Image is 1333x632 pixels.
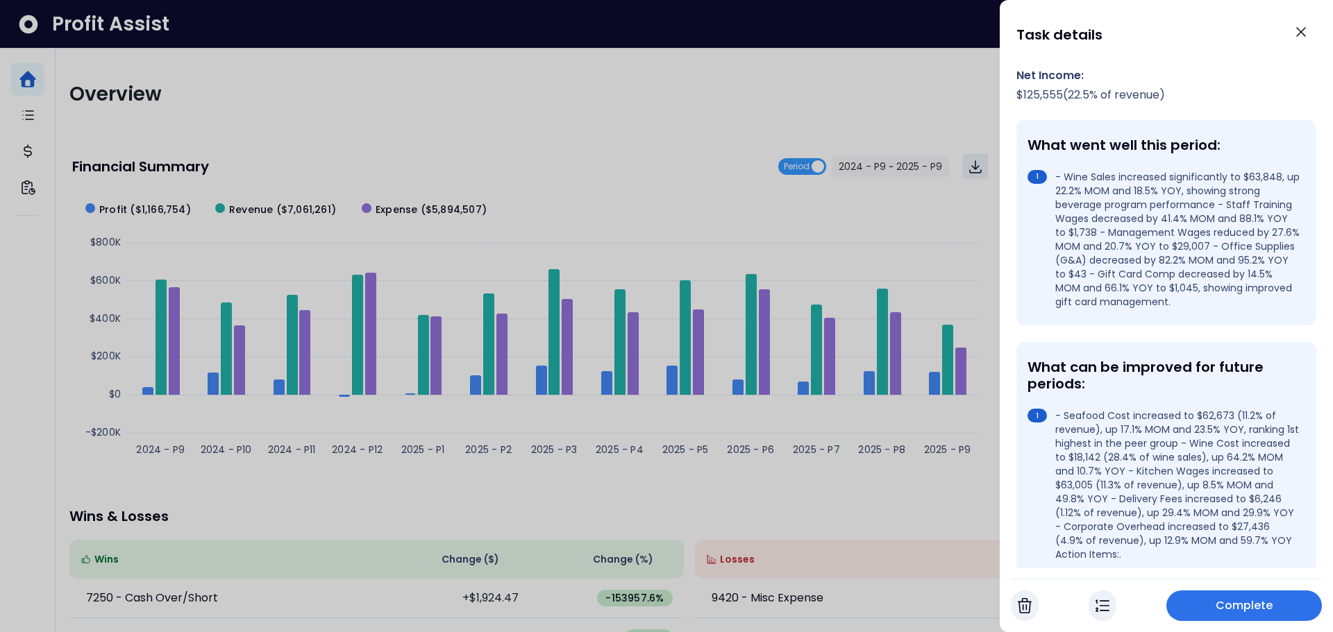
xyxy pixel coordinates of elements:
[1096,597,1109,614] img: In Progress
[1016,22,1103,47] h1: Task details
[1286,17,1316,47] button: Close
[1028,170,1300,309] li: - Wine Sales increased significantly to $63,848, up 22.2% MOM and 18.5% YOY, showing strong bever...
[1028,359,1300,392] div: What can be improved for future periods:
[1016,87,1316,103] div: $ 125,555 ( 22.5 % of revenue)
[1216,597,1273,614] span: Complete
[1028,409,1300,561] li: - Seafood Cost increased to $62,673 (11.2% of revenue), up 17.1% MOM and 23.5% YOY, ranking 1st h...
[1016,67,1316,84] div: Net Income:
[1028,137,1300,153] div: What went well this period:
[1018,597,1032,614] img: Cancel Task
[1166,590,1322,621] button: Complete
